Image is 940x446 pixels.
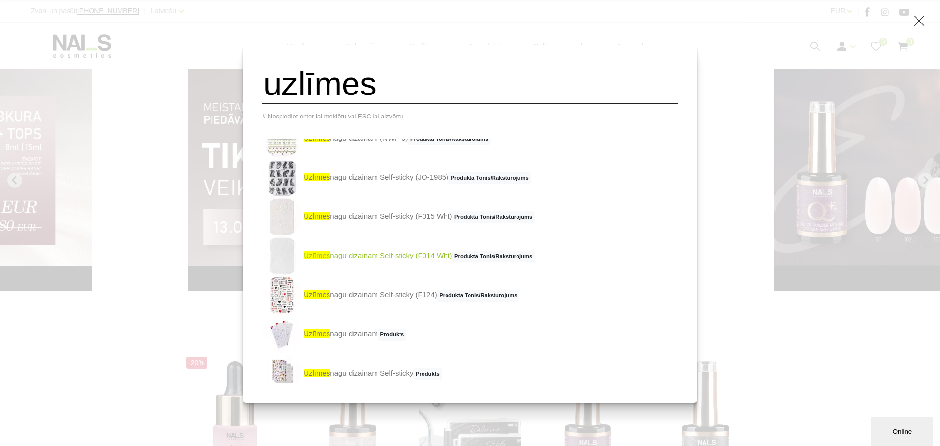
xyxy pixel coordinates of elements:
a: uzlīmesnagu dizainam (NWP-J)Produkta Tonis/Raksturojums [262,119,491,158]
span: # Nospiediet enter lai meklētu vai ESC lai aizvērtu [262,113,403,120]
span: Produkta Tonis/Raksturojums [437,290,519,302]
span: Produkta Tonis/Raksturojums [448,172,531,184]
span: Produkta Tonis/Raksturojums [452,211,535,223]
span: Produkts [378,329,406,341]
span: Produkts [413,368,442,380]
img: Dažādu stilu nagu uzlīmes. Piemērotas gan modelētiem nagiem, gan gēllakas pārklājumam. Pamatam na... [262,276,302,315]
img: Dažādu stilu nagu uzlīmes. Piemērotas gan modelētiem nagiem, gan gēllakas pārklājumam. Pamatam na... [262,158,302,197]
span: uzlīmes [304,173,330,181]
span: uzlīmes [304,290,330,299]
span: Produkta Tonis/Raksturojums [408,133,491,145]
a: uzlīmesnagu dizainam Self-sticky (JO-1985)Produkta Tonis/Raksturojums [262,158,531,197]
a: uzlīmesnagu dizainam Self-sticky (F124)Produkta Tonis/Raksturojums [262,276,519,315]
img: Profesionālās dizaina uzlīmes nagiem... [262,119,302,158]
span: uzlīmes [304,134,330,142]
span: uzlīmes [304,251,330,259]
span: uzlīmes [304,369,330,377]
a: uzlīmesnagu dizainam Self-sticky (F015 Wht)Produkta Tonis/Raksturojums [262,197,535,236]
a: uzlīmesnagu dizainam Self-stickyProdukts [262,354,442,393]
span: uzlīmes [304,329,330,338]
input: Meklēt produktus ... [262,64,678,104]
img: Dažādu stilu nagu uzlīmes. Piemērotas gan modelētiem nagiem, gan gēllakas pārklājumam. Pamatam na... [262,236,302,276]
a: uzlīmesnagu dizainamProdukts [262,315,406,354]
a: uzlīmesnagu dizainam Self-sticky (F014 Wht)Produkta Tonis/Raksturojums [262,236,535,276]
img: Dažādu stilu nagu uzlīmes. Piemērotas gan modelētiem nagiem, gan gēllakas pārklājumam. Pamatam na... [262,197,302,236]
span: Produkta Tonis/Raksturojums [452,251,535,262]
span: uzlīmes [304,212,330,220]
iframe: chat widget [871,415,935,446]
